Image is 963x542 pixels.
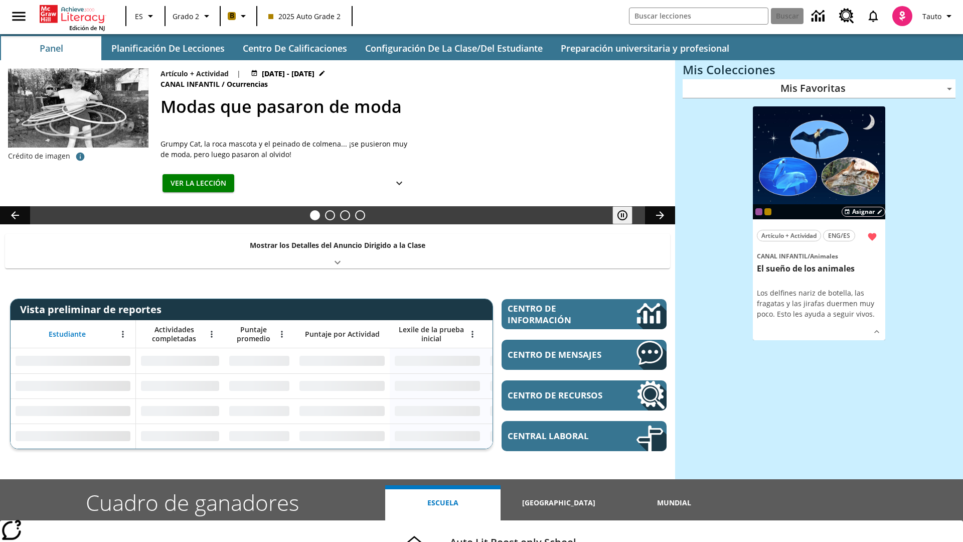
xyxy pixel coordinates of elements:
button: Ver más [389,174,409,193]
span: Central laboral [508,430,606,442]
button: Abrir menú [465,327,480,342]
a: Notificaciones [860,3,886,29]
div: Sin datos, [136,373,224,398]
a: Central laboral [502,421,667,451]
button: Grado: Grado 2, Elige un grado [169,7,217,25]
button: ENG/ES [823,230,855,241]
div: Sin datos, [224,424,294,449]
span: Centro de recursos [508,389,606,401]
span: Tauto [922,11,941,22]
a: Centro de recursos, Se abrirá en una pestaña nueva. [502,380,667,411]
span: Edición de NJ [69,24,105,32]
div: Mostrar los Detalles del Anuncio Dirigido a la Clase [5,234,670,268]
button: Panel [1,36,101,60]
button: Abrir menú [115,327,130,342]
a: Portada [40,4,105,24]
button: Perfil/Configuración [918,7,959,25]
button: Ver la lección [163,174,234,193]
p: Mostrar los Detalles del Anuncio Dirigido a la Clase [250,240,425,250]
span: 2025 Auto Grade 2 [268,11,341,22]
span: Ocurrencias [227,79,270,90]
span: ENG/ES [828,230,850,241]
button: Boost El color de la clase es anaranjado claro. Cambiar el color de la clase. [224,7,253,25]
a: Centro de mensajes [502,340,667,370]
span: ES [135,11,143,22]
div: lesson details [753,106,885,341]
button: Diapositiva 2 ¿Los autos del futuro? [325,210,335,220]
button: Escuela [385,485,501,520]
span: Centro de información [508,303,602,326]
div: Grumpy Cat, la roca mascota y el peinado de colmena... ¡se pusieron muy de moda, pero luego pasar... [160,139,411,160]
span: Animales [810,252,838,260]
div: Sin datos, [136,398,224,424]
span: Centro de mensajes [508,349,606,360]
div: Sin datos, [485,398,580,424]
img: avatar image [892,6,912,26]
a: Centro de recursos, Se abrirá en una pestaña nueva. [833,3,860,30]
span: / [222,79,225,89]
div: Sin datos, [224,398,294,424]
button: Escoja un nuevo avatar [886,3,918,29]
span: Canal Infantil [757,252,808,260]
div: Sin datos, [136,424,224,449]
span: Vista preliminar de reportes [20,303,167,316]
div: Pausar [612,206,643,224]
span: Puntaje promedio [229,325,277,343]
a: Centro de información [502,299,667,329]
div: OL 2025 Auto Grade 3 [755,208,762,215]
button: Artículo + Actividad [757,230,821,241]
p: Crédito de imagen [8,151,70,161]
div: Portada [40,3,105,32]
span: Grado 2 [173,11,199,22]
button: Abrir menú [204,327,219,342]
button: Centro de calificaciones [235,36,355,60]
span: / [808,252,810,260]
button: Abrir el menú lateral [4,2,34,31]
button: Planificación de lecciones [103,36,233,60]
button: Lenguaje: ES, Selecciona un idioma [129,7,162,25]
div: New 2025 class [764,208,771,215]
span: B [230,10,234,22]
span: | [237,68,241,79]
div: Sin datos, [485,373,580,398]
button: Asignar Elegir fechas [842,207,885,217]
button: Mundial [616,485,732,520]
div: Sin datos, [224,373,294,398]
span: Actividades completadas [141,325,207,343]
div: Sin datos, [136,348,224,373]
button: Diapositiva 3 ¿Cuál es la gran idea? [340,210,350,220]
a: Centro de información [806,3,833,30]
button: [GEOGRAPHIC_DATA] [501,485,616,520]
p: Artículo + Actividad [160,68,229,79]
span: Estudiante [49,330,86,339]
button: 19 jul - 30 jun Elegir fechas [249,68,328,79]
button: Diapositiva 1 Modas que pasaron de moda [310,210,320,220]
h3: Mis Colecciones [683,63,955,77]
button: Crédito de foto: PA Images/Alamy [70,148,90,166]
button: Pausar [612,206,632,224]
button: Carrusel de lecciones, seguir [645,206,675,224]
button: Ver más [869,324,884,339]
div: Sin datos, [485,348,580,373]
span: Canal Infantil [160,79,222,90]
h3: El sueño de los animales [757,263,881,274]
span: Tema: Canal Infantil/Animales [757,250,881,261]
input: Buscar campo [629,8,768,24]
img: foto en blanco y negro de una chica haciendo girar unos hula-hulas en la década de 1950 [8,68,148,148]
span: Artículo + Actividad [761,230,817,241]
button: Abrir menú [274,327,289,342]
h2: Modas que pasaron de moda [160,94,663,119]
span: Asignar [852,207,875,216]
div: Los delfines nariz de botella, las fragatas y las jirafas duermen muy poco. Esto les ayuda a segu... [757,288,881,319]
span: Puntaje por Actividad [305,330,380,339]
button: Diapositiva 4 Una idea, mucho trabajo [355,210,365,220]
span: Lexile de la prueba inicial [395,325,468,343]
div: Sin datos, [224,348,294,373]
button: Configuración de la clase/del estudiante [357,36,551,60]
button: Preparación universitaria y profesional [553,36,737,60]
span: [DATE] - [DATE] [262,68,314,79]
button: Remover de Favoritas [863,228,881,246]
